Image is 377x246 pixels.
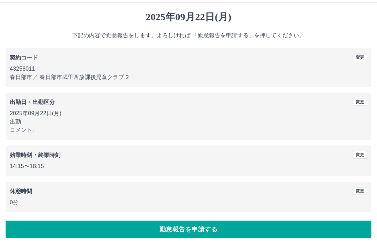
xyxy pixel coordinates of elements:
button: 変更 [353,54,367,61]
b: 休憩時間 [10,188,32,194]
button: 勤怠報告を申請する [6,221,371,238]
button: 変更 [353,151,367,159]
b: 契約コード [10,55,38,61]
p: 春日部市 ／ 春日部市武里西放課後児童クラブ２ [10,73,367,81]
p: 14:15 〜 18:15 [10,162,367,170]
p: 下記の内容で勤怠報告をします。よろしければ 「勤怠報告を申請する」を押してください。 [6,31,371,40]
p: 43258011 [10,65,367,73]
p: コメント: [10,126,367,134]
p: 2025年09月22日(月) [10,109,367,118]
b: 出勤日・出勤区分 [10,99,55,105]
button: 変更 [353,187,367,195]
p: 出勤 [10,118,367,126]
b: 始業時刻・終業時刻 [10,152,60,158]
h1: 2025年09月22日(月) [6,11,371,23]
p: 0分 [10,198,367,207]
button: 変更 [353,98,367,106]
